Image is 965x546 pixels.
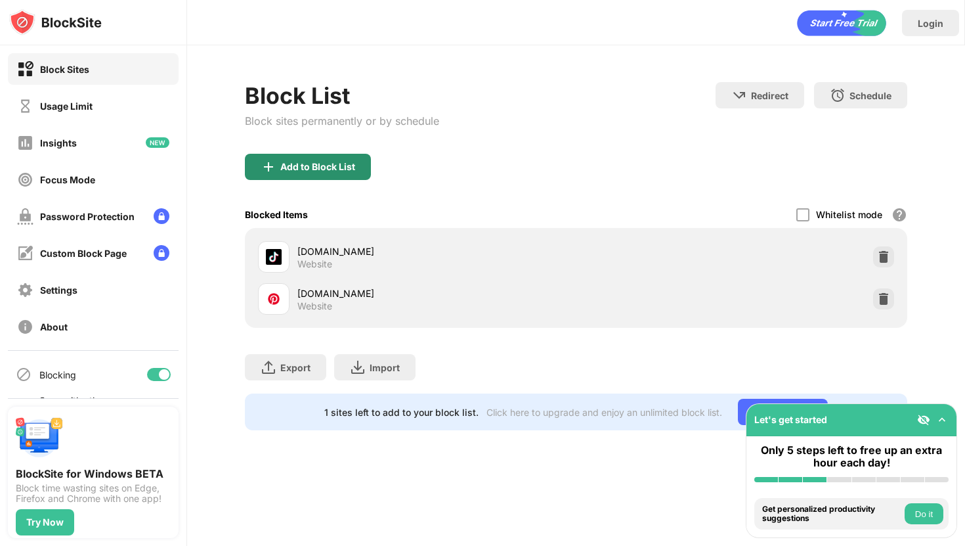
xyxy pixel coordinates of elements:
[245,114,439,127] div: Block sites permanently or by schedule
[17,245,33,262] img: customize-block-page-off.svg
[266,249,282,265] img: favicons
[17,98,33,114] img: time-usage-off.svg
[751,90,788,101] div: Redirect
[16,483,171,504] div: Block time wasting sites on Edge, Firefox and Chrome with one app!
[762,505,901,524] div: Get personalized productivity suggestions
[9,9,102,35] img: logo-blocksite.svg
[26,517,64,528] div: Try Now
[486,407,722,418] div: Click here to upgrade and enjoy an unlimited block list.
[40,101,93,112] div: Usage Limit
[17,319,33,335] img: about-off.svg
[849,90,891,101] div: Schedule
[40,64,89,75] div: Block Sites
[918,18,943,29] div: Login
[40,248,127,259] div: Custom Block Page
[40,284,77,296] div: Settings
[297,300,332,312] div: Website
[266,291,282,307] img: favicons
[40,321,68,332] div: About
[297,286,576,300] div: [DOMAIN_NAME]
[797,10,886,36] div: animation
[280,162,355,172] div: Add to Block List
[17,61,33,78] img: block-on.svg
[754,414,827,425] div: Let's get started
[39,369,76,380] div: Blocking
[280,362,311,373] div: Export
[297,258,332,270] div: Website
[154,208,169,224] img: lock-menu.svg
[245,82,439,109] div: Block List
[370,362,400,373] div: Import
[40,137,77,148] div: Insights
[816,209,882,220] div: Whitelist mode
[17,135,33,151] img: insights-off.svg
[16,367,32,382] img: blocking-icon.svg
[917,413,930,426] img: eye-not-visible.svg
[154,245,169,261] img: lock-menu.svg
[17,208,33,225] img: password-protection-off.svg
[40,174,95,185] div: Focus Mode
[324,407,479,418] div: 1 sites left to add to your block list.
[17,282,33,298] img: settings-off.svg
[297,244,576,258] div: [DOMAIN_NAME]
[754,444,949,469] div: Only 5 steps left to free up an extra hour each day!
[245,209,308,220] div: Blocked Items
[16,415,63,462] img: push-desktop.svg
[935,413,949,426] img: omni-setup-toggle.svg
[738,399,828,425] div: Go Unlimited
[40,211,135,222] div: Password Protection
[16,467,171,480] div: BlockSite for Windows BETA
[39,395,107,417] div: Sync with other devices
[17,171,33,188] img: focus-off.svg
[146,137,169,148] img: new-icon.svg
[905,503,943,524] button: Do it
